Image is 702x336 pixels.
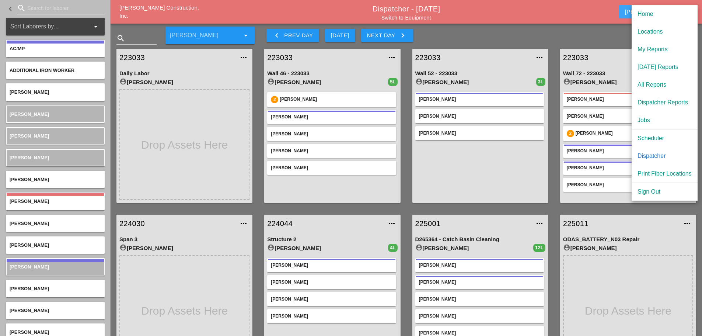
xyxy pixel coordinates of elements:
[10,111,49,117] span: [PERSON_NAME]
[632,5,698,23] a: Home
[17,4,26,13] i: search
[388,244,397,252] div: 4L
[415,235,545,244] div: D265364 - Catch Basin Cleaning
[10,242,49,248] span: [PERSON_NAME]
[563,78,684,87] div: [PERSON_NAME]
[119,244,249,253] div: [PERSON_NAME]
[272,31,281,40] i: keyboard_arrow_left
[119,244,127,251] i: account_circle
[239,219,248,228] i: more_horiz
[271,96,278,103] div: 2
[415,69,545,78] div: Wall 52 - 223033
[398,31,407,40] i: keyboard_arrow_right
[576,130,688,137] div: [PERSON_NAME]
[27,2,94,14] input: Search for laborer
[267,244,388,253] div: [PERSON_NAME]
[419,313,540,319] div: [PERSON_NAME]
[638,116,692,125] div: Jobs
[567,164,688,171] div: [PERSON_NAME]
[10,286,49,291] span: [PERSON_NAME]
[535,53,544,62] i: more_horiz
[638,169,692,178] div: Print Fiber Locations
[119,235,249,244] div: Span 3
[271,313,392,319] div: [PERSON_NAME]
[325,29,355,42] button: [DATE]
[10,198,49,204] span: [PERSON_NAME]
[638,80,692,89] div: All Reports
[367,31,407,40] div: Next Day
[119,69,249,78] div: Daily Labor
[632,165,698,183] a: Print Fiber Locations
[632,41,698,58] a: My Reports
[632,147,698,165] a: Dispatcher
[271,164,392,171] div: [PERSON_NAME]
[387,53,396,62] i: more_horiz
[361,29,413,42] button: Next Day
[619,5,690,18] button: [PERSON_NAME]
[10,221,49,226] span: [PERSON_NAME]
[563,244,693,253] div: [PERSON_NAME]
[119,78,127,85] i: account_circle
[419,296,540,302] div: [PERSON_NAME]
[267,78,388,87] div: [PERSON_NAME]
[563,235,693,244] div: ODAS_BATTERY_N03 Repair
[266,29,319,42] button: Prev Day
[388,78,397,86] div: 5L
[567,130,574,137] div: 2
[638,98,692,107] div: Dispatcher Reports
[632,129,698,147] a: Scheduler
[632,111,698,129] a: Jobs
[419,96,540,103] div: [PERSON_NAME]
[373,5,440,13] a: Dispatcher - [DATE]
[533,244,545,252] div: 12L
[267,218,383,229] a: 224044
[638,10,692,18] div: Home
[10,155,49,160] span: [PERSON_NAME]
[10,177,49,182] span: [PERSON_NAME]
[625,7,684,16] div: [PERSON_NAME]
[567,96,688,103] div: [PERSON_NAME]
[6,4,15,13] i: keyboard_arrow_left
[683,219,692,228] i: more_horiz
[419,130,540,136] div: [PERSON_NAME]
[10,46,25,51] span: AC/MP
[638,27,692,36] div: Locations
[415,78,423,85] i: account_circle
[267,244,275,251] i: account_circle
[272,31,313,40] div: Prev Day
[10,89,49,95] span: [PERSON_NAME]
[91,22,100,31] i: arrow_drop_down
[387,219,396,228] i: more_horiz
[563,69,693,78] div: Wall 72 - 223033
[419,279,540,285] div: [PERSON_NAME]
[415,244,423,251] i: account_circle
[271,296,392,302] div: [PERSON_NAME]
[239,53,248,62] i: more_horiz
[415,52,531,63] a: 223033
[119,4,199,19] a: [PERSON_NAME] Construction, Inc.
[638,134,692,143] div: Scheduler
[415,244,534,253] div: [PERSON_NAME]
[280,96,392,103] div: [PERSON_NAME]
[10,308,49,313] span: [PERSON_NAME]
[567,113,688,119] div: [PERSON_NAME]
[271,148,392,154] div: [PERSON_NAME]
[267,78,275,85] i: account_circle
[632,76,698,94] a: All Reports
[563,244,570,251] i: account_circle
[119,78,249,87] div: [PERSON_NAME]
[271,279,392,285] div: [PERSON_NAME]
[567,148,688,154] div: [PERSON_NAME]
[271,262,392,269] div: [PERSON_NAME]
[563,52,678,63] a: 223033
[10,329,49,335] span: [PERSON_NAME]
[271,114,392,120] div: [PERSON_NAME]
[563,218,678,229] a: 225011
[415,78,536,87] div: [PERSON_NAME]
[536,78,545,86] div: 3L
[271,131,392,137] div: [PERSON_NAME]
[535,219,544,228] i: more_horiz
[632,23,698,41] a: Locations
[331,31,349,40] div: [DATE]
